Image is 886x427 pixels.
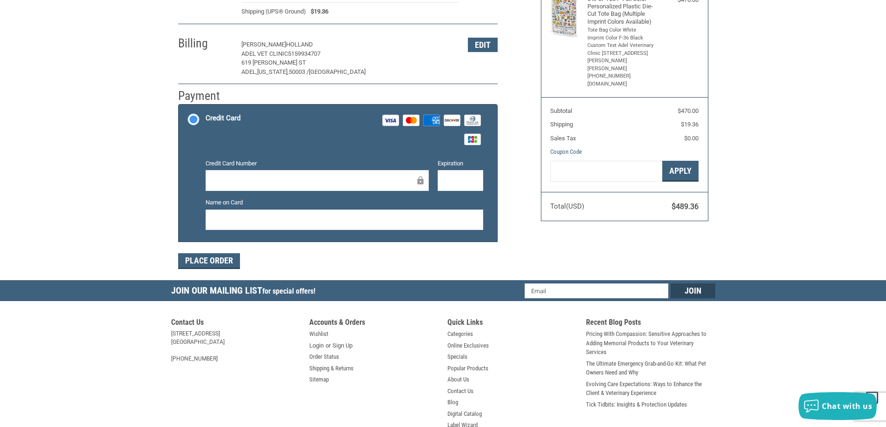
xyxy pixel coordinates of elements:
[586,329,715,357] a: Pricing With Compassion: Sensitive Approaches to Adding Memorial Products to Your Veterinary Serv...
[206,111,240,126] div: Credit Card
[587,34,660,42] li: Imprint Color F-36 Black
[678,107,699,114] span: $470.00
[320,341,336,350] span: or
[799,392,877,420] button: Chat with us
[241,59,306,66] span: 619 [PERSON_NAME] ST
[447,409,482,419] a: Digital Catalog
[550,135,576,142] span: Sales Tax
[662,161,699,182] button: Apply
[447,341,489,350] a: Online Exclusives
[171,280,320,304] h5: Join Our Mailing List
[447,329,473,339] a: Categories
[309,352,339,361] a: Order Status
[586,380,715,398] a: Evolving Care Expectations: Ways to Enhance the Client & Veterinary Experience
[257,68,289,75] span: [US_STATE],
[447,387,473,396] a: Contact Us
[587,26,660,34] li: Tote Bag Color White
[309,329,328,339] a: Wishlist
[288,50,320,57] span: 5159934707
[681,121,699,128] span: $19.36
[586,359,715,377] a: The Ultimate Emergency Grab-and-Go Kit: What Pet Owners Need and Why
[525,283,668,298] input: Email
[550,121,573,128] span: Shipping
[550,148,582,155] a: Coupon Code
[206,159,429,168] label: Credit Card Number
[447,375,469,384] a: About Us
[309,375,329,384] a: Sitemap
[550,107,572,114] span: Subtotal
[289,68,309,75] span: 50003 /
[178,88,233,104] h2: Payment
[586,318,715,329] h5: Recent Blog Posts
[286,41,313,48] span: HOLLAND
[241,50,288,57] span: ADEL VET CLINIC
[447,364,488,373] a: Popular Products
[241,68,257,75] span: ADEL,
[684,135,699,142] span: $0.00
[438,159,483,168] label: Expiration
[262,287,315,296] span: for special offers!
[586,400,687,409] a: Tick Tidbits: Insights & Protection Updates
[309,318,439,329] h5: Accounts & Orders
[447,398,458,407] a: Blog
[671,283,715,298] input: Join
[550,161,662,182] input: Gift Certificate or Coupon Code
[241,41,286,48] span: [PERSON_NAME]
[447,352,467,361] a: Specials
[468,38,498,52] button: Edit
[206,198,483,207] label: Name on Card
[587,42,660,88] li: Custom Text Adel Veterinary Clinic [STREET_ADDRESS][PERSON_NAME][PERSON_NAME] [PHONE_NUMBER] [DOM...
[309,364,353,373] a: Shipping & Returns
[333,341,353,350] a: Sign Up
[241,7,306,16] span: Shipping (UPS® Ground)
[672,202,699,211] span: $489.36
[171,318,300,329] h5: Contact Us
[309,341,324,350] a: Login
[309,68,366,75] span: [GEOGRAPHIC_DATA]
[178,36,233,51] h2: Billing
[306,7,328,16] span: $19.36
[171,329,300,363] address: [STREET_ADDRESS] [GEOGRAPHIC_DATA] [PHONE_NUMBER]
[550,202,584,210] span: Total (USD)
[447,318,577,329] h5: Quick Links
[822,401,872,411] span: Chat with us
[178,253,240,269] button: Place Order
